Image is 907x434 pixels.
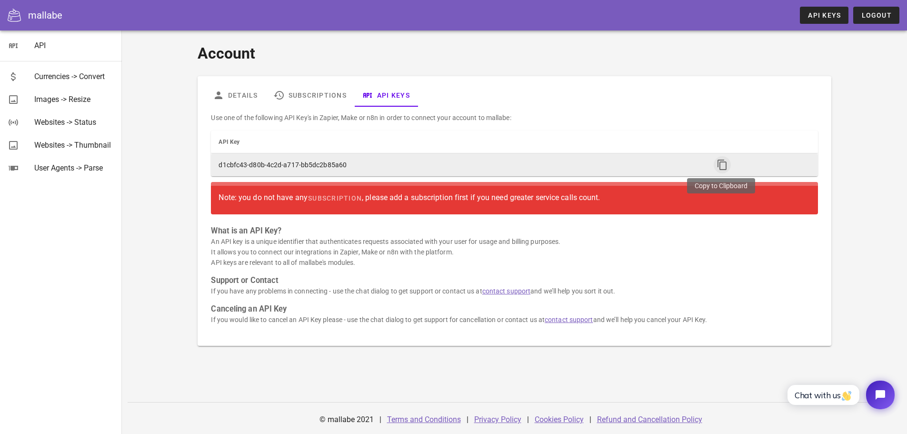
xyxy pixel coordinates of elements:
[211,304,817,314] h3: Canceling an API Key
[354,84,418,107] a: API Keys
[545,316,593,323] a: contact support
[527,408,529,431] div: |
[34,163,114,172] div: User Agents -> Parse
[34,95,114,104] div: Images -> Resize
[28,8,62,22] div: mallabe
[211,286,817,296] p: If you have any problems in connecting - use the chat dialog to get support or contact us at and ...
[34,118,114,127] div: Websites -> Status
[308,190,362,207] a: subscription
[34,41,114,50] div: API
[211,112,817,123] p: Use one of the following API Key's in Zapier, Make or n8n in order to connect your account to mal...
[597,415,702,424] a: Refund and Cancellation Policy
[211,131,706,153] th: API Key: Not sorted. Activate to sort ascending.
[535,415,584,424] a: Cookies Policy
[211,153,706,176] td: d1cbfc43-d80b-4c2d-a717-bb5dc2b85a60
[379,408,381,431] div: |
[777,373,903,417] iframe: Tidio Chat
[314,408,379,431] div: © mallabe 2021
[482,287,531,295] a: contact support
[211,275,817,286] h3: Support or Contact
[853,7,899,24] button: Logout
[387,415,461,424] a: Terms and Conditions
[211,226,817,236] h3: What is an API Key?
[211,236,817,268] p: An API key is a unique identifier that authenticates requests associated with your user for usage...
[467,408,468,431] div: |
[589,408,591,431] div: |
[266,84,354,107] a: Subscriptions
[34,141,114,150] div: Websites -> Thumbnail
[34,72,114,81] div: Currencies -> Convert
[800,7,848,24] a: API Keys
[219,190,810,207] div: Note: you do not have any , please add a subscription first if you need greater service calls count.
[807,11,841,19] span: API Keys
[474,415,521,424] a: Privacy Policy
[308,194,362,202] span: subscription
[205,84,266,107] a: Details
[211,314,817,325] p: If you would like to cancel an API Key please - use the chat dialog to get support for cancellati...
[219,139,239,145] span: API Key
[861,11,892,19] span: Logout
[198,42,831,65] h1: Account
